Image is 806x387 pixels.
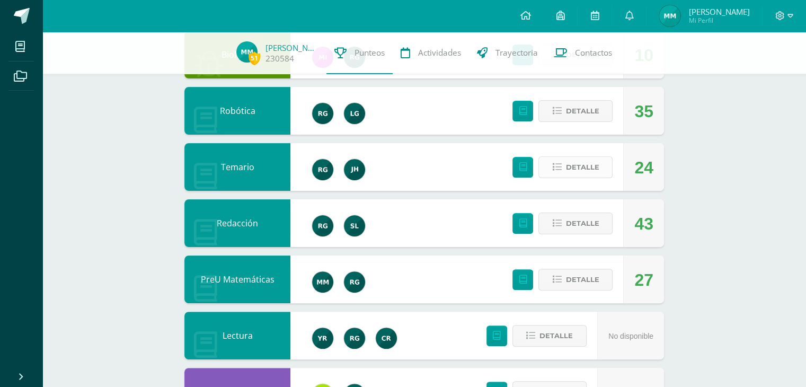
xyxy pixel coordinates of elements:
span: Trayectoria [495,47,538,58]
img: 2f952caa3f07b7df01ee2ceb26827530.png [344,159,365,180]
span: No disponible [608,332,653,340]
div: PreU Matemáticas [184,256,290,303]
div: Lectura [184,312,290,359]
img: ea0e1a9c59ed4b58333b589e14889882.png [312,271,333,293]
button: Detalle [512,325,587,347]
img: e534704a03497a621ce20af3abe0ca0c.png [376,328,397,349]
span: Detalle [565,101,599,121]
img: d623eda778747ddb571c6f862ad83539.png [344,103,365,124]
span: Mi Perfil [688,16,749,25]
span: 51 [249,51,260,65]
span: Detalle [565,157,599,177]
button: Detalle [538,100,613,122]
img: 24ef3269677dd7dd963c57b86ff4a022.png [312,159,333,180]
span: [PERSON_NAME] [688,6,749,17]
span: Punteos [355,47,385,58]
div: 24 [634,144,653,191]
img: 24ef3269677dd7dd963c57b86ff4a022.png [344,328,365,349]
span: Actividades [418,47,461,58]
img: 24ef3269677dd7dd963c57b86ff4a022.png [312,215,333,236]
img: 24ef3269677dd7dd963c57b86ff4a022.png [312,103,333,124]
img: aeec87acf9f73d1a1c3505d5770713a8.png [344,215,365,236]
a: Contactos [546,32,620,74]
button: Detalle [538,269,613,291]
img: 24ef3269677dd7dd963c57b86ff4a022.png [344,271,365,293]
a: Trayectoria [469,32,546,74]
span: Detalle [565,214,599,233]
button: Detalle [538,156,613,178]
div: 35 [634,87,653,135]
div: Redacción [184,199,290,247]
a: [PERSON_NAME] [265,42,318,53]
span: Detalle [565,270,599,289]
div: 43 [634,200,653,248]
a: Actividades [393,32,469,74]
button: Detalle [538,213,613,234]
div: Robótica [184,87,290,135]
img: 7b6364f6a8740d93f3faab59e2628895.png [659,5,680,27]
span: Contactos [575,47,612,58]
img: 7b6364f6a8740d93f3faab59e2628895.png [236,41,258,63]
a: Punteos [326,32,393,74]
a: 230584 [265,53,294,64]
div: 27 [634,256,653,304]
img: 765d7ba1372dfe42393184f37ff644ec.png [312,328,333,349]
span: Detalle [539,326,573,346]
div: Temario [184,143,290,191]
